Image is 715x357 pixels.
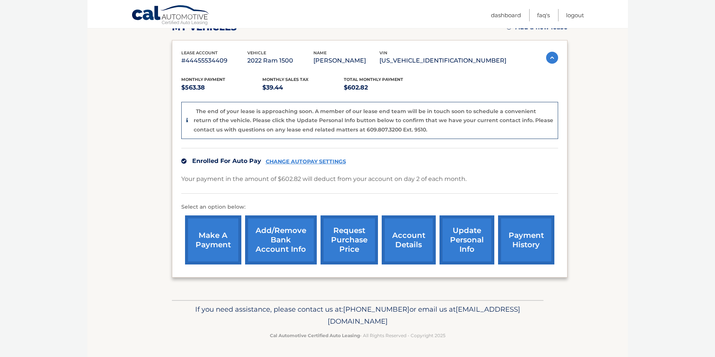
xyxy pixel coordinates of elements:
[181,203,558,212] p: Select an option below:
[247,55,313,66] p: 2022 Ram 1500
[440,215,494,264] a: update personal info
[537,9,550,21] a: FAQ's
[194,108,553,133] p: The end of your lease is approaching soon. A member of our lease end team will be in touch soon t...
[185,215,241,264] a: make a payment
[181,82,263,93] p: $563.38
[181,55,247,66] p: #44455534409
[131,5,210,27] a: Cal Automotive
[491,9,521,21] a: Dashboard
[181,174,467,184] p: Your payment in the amount of $602.82 will deduct from your account on day 2 of each month.
[313,50,327,55] span: name
[270,333,360,338] strong: Cal Automotive Certified Auto Leasing
[262,77,309,82] span: Monthly sales Tax
[313,55,379,66] p: [PERSON_NAME]
[344,77,403,82] span: Total Monthly Payment
[379,50,387,55] span: vin
[566,9,584,21] a: Logout
[266,158,346,165] a: CHANGE AUTOPAY SETTINGS
[247,50,266,55] span: vehicle
[192,157,261,164] span: Enrolled For Auto Pay
[177,332,539,339] p: - All Rights Reserved - Copyright 2025
[181,158,187,164] img: check.svg
[382,215,436,264] a: account details
[177,303,539,327] p: If you need assistance, please contact us at: or email us at
[546,52,558,64] img: accordion-active.svg
[343,305,409,314] span: [PHONE_NUMBER]
[245,215,317,264] a: Add/Remove bank account info
[321,215,378,264] a: request purchase price
[498,215,554,264] a: payment history
[344,82,425,93] p: $602.82
[328,305,520,326] span: [EMAIL_ADDRESS][DOMAIN_NAME]
[262,82,344,93] p: $39.44
[379,55,506,66] p: [US_VEHICLE_IDENTIFICATION_NUMBER]
[181,77,225,82] span: Monthly Payment
[181,50,218,55] span: lease account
